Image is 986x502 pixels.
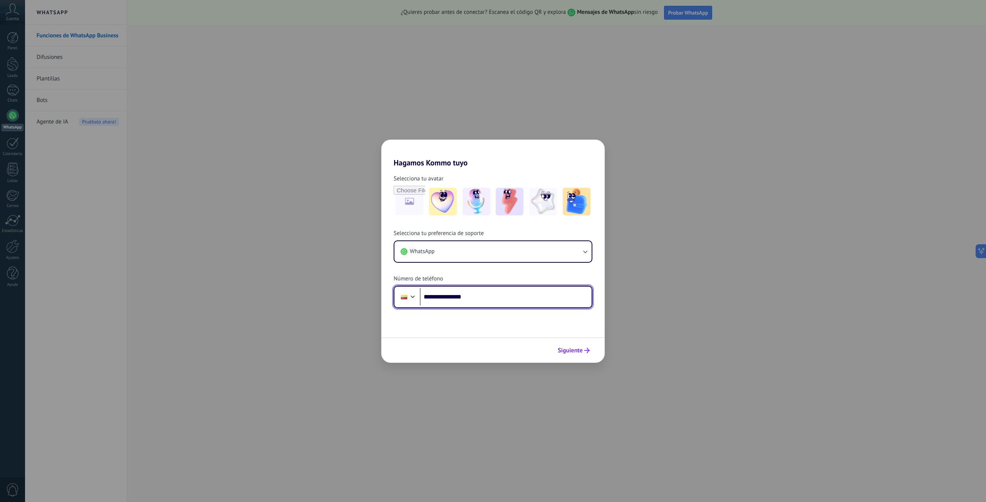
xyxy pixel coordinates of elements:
[558,348,583,353] span: Siguiente
[394,230,484,237] span: Selecciona tu preferencia de soporte
[563,188,590,215] img: -5.jpeg
[394,241,592,262] button: WhatsApp
[429,188,457,215] img: -1.jpeg
[394,175,443,183] span: Selecciona tu avatar
[554,344,593,357] button: Siguiente
[381,140,605,167] h2: Hagamos Kommo tuyo
[397,289,411,305] div: Ecuador: + 593
[394,275,443,283] span: Número de teléfono
[463,188,490,215] img: -2.jpeg
[529,188,557,215] img: -4.jpeg
[410,248,434,255] span: WhatsApp
[496,188,523,215] img: -3.jpeg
